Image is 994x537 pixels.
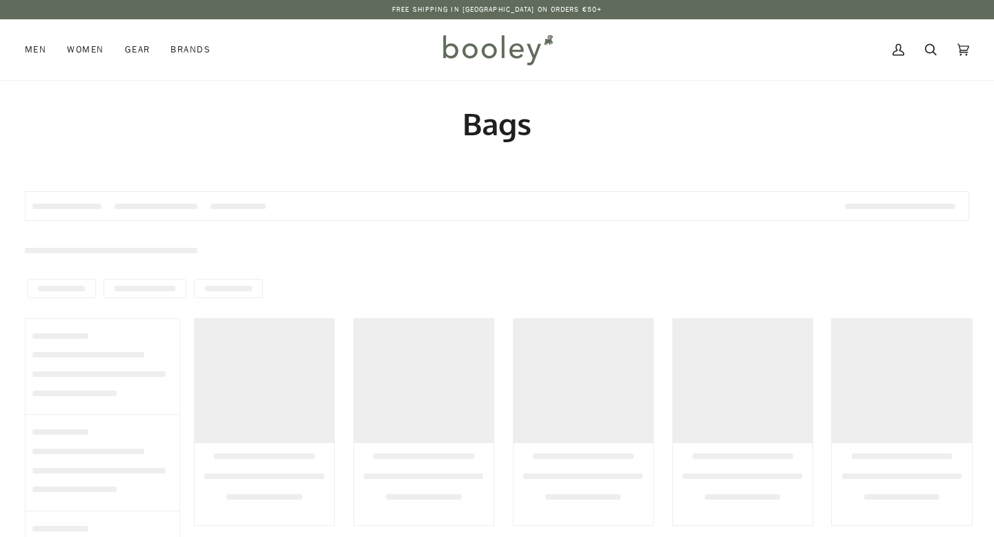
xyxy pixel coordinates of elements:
[25,105,969,143] h1: Bags
[57,19,114,80] a: Women
[115,19,161,80] a: Gear
[25,19,57,80] a: Men
[67,43,104,57] span: Women
[125,43,150,57] span: Gear
[160,19,221,80] a: Brands
[170,43,211,57] span: Brands
[437,30,558,70] img: Booley
[25,43,46,57] span: Men
[392,4,602,15] p: Free Shipping in [GEOGRAPHIC_DATA] on Orders €50+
